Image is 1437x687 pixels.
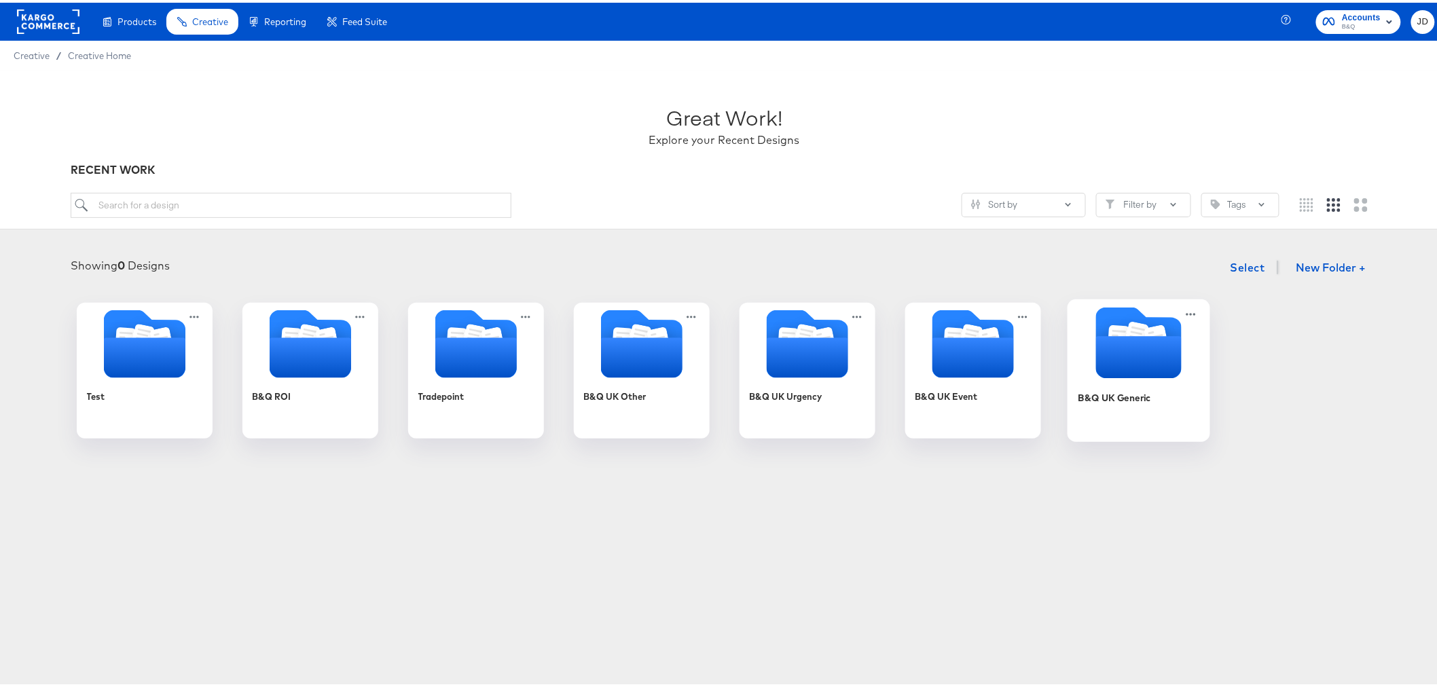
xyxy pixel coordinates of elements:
button: TagTags [1201,190,1279,215]
svg: Large grid [1354,196,1368,209]
a: Creative Home [68,48,131,58]
svg: Sliders [971,197,981,206]
svg: Small grid [1300,196,1313,209]
button: Select [1225,251,1271,278]
div: B&Q UK Generic [1068,297,1210,439]
button: New Folder + [1285,253,1378,279]
div: Test [87,388,105,401]
div: RECENT WORK [71,160,1377,175]
div: Tradepoint [408,300,544,436]
span: Accounts [1342,8,1381,22]
span: Select [1231,255,1265,274]
div: B&Q UK Urgency [740,300,875,436]
button: JD [1411,7,1435,31]
svg: Folder [408,308,544,375]
svg: Filter [1106,197,1115,206]
input: Search for a design [71,190,511,215]
div: Test [77,300,213,436]
svg: Folder [905,308,1041,375]
div: B&Q UK Generic [1078,388,1150,401]
div: Explore your Recent Designs [649,130,800,145]
div: B&Q UK Urgency [750,388,822,401]
svg: Folder [1068,304,1210,375]
div: Showing Designs [71,255,170,271]
div: Tradepoint [418,388,465,401]
div: Great Work! [666,100,782,130]
svg: Folder [242,308,378,375]
div: B&Q UK Other [574,300,710,436]
div: B&Q UK Event [905,300,1041,436]
svg: Folder [77,308,213,375]
div: B&Q UK Other [584,388,647,401]
svg: Tag [1211,197,1220,206]
span: Creative [14,48,50,58]
button: SlidersSort by [962,190,1086,215]
svg: Folder [740,308,875,375]
button: FilterFilter by [1096,190,1191,215]
svg: Medium grid [1327,196,1341,209]
span: JD [1417,12,1430,27]
span: Feed Suite [342,14,387,24]
span: B&Q [1342,19,1381,30]
div: B&Q UK Event [915,388,978,401]
span: Products [117,14,156,24]
div: B&Q ROI [253,388,291,401]
svg: Folder [574,308,710,375]
strong: 0 [117,256,125,270]
div: B&Q ROI [242,300,378,436]
button: AccountsB&Q [1316,7,1401,31]
span: Creative [192,14,228,24]
span: / [50,48,68,58]
span: Reporting [264,14,306,24]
